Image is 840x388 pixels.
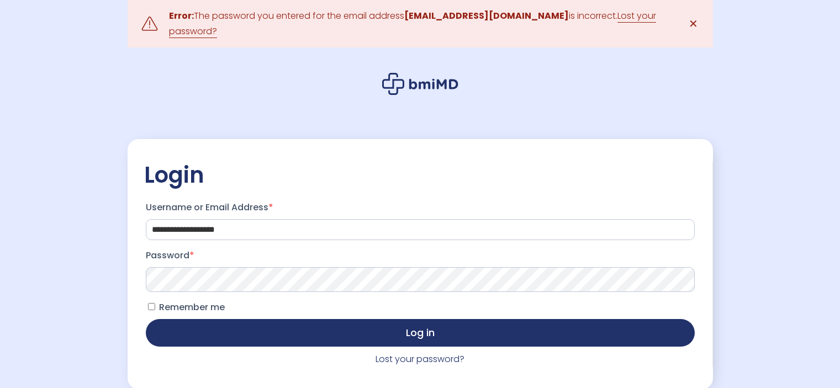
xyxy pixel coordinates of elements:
strong: Error: [169,9,194,22]
span: Remember me [159,301,225,313]
span: ✕ [689,16,698,31]
button: Log in [146,319,695,347]
label: Password [146,247,695,264]
input: Remember me [148,303,155,310]
div: The password you entered for the email address is incorrect. [169,8,672,39]
strong: [EMAIL_ADDRESS][DOMAIN_NAME] [404,9,569,22]
a: ✕ [683,13,705,35]
label: Username or Email Address [146,199,695,216]
a: Lost your password? [376,353,464,365]
h2: Login [144,161,696,189]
